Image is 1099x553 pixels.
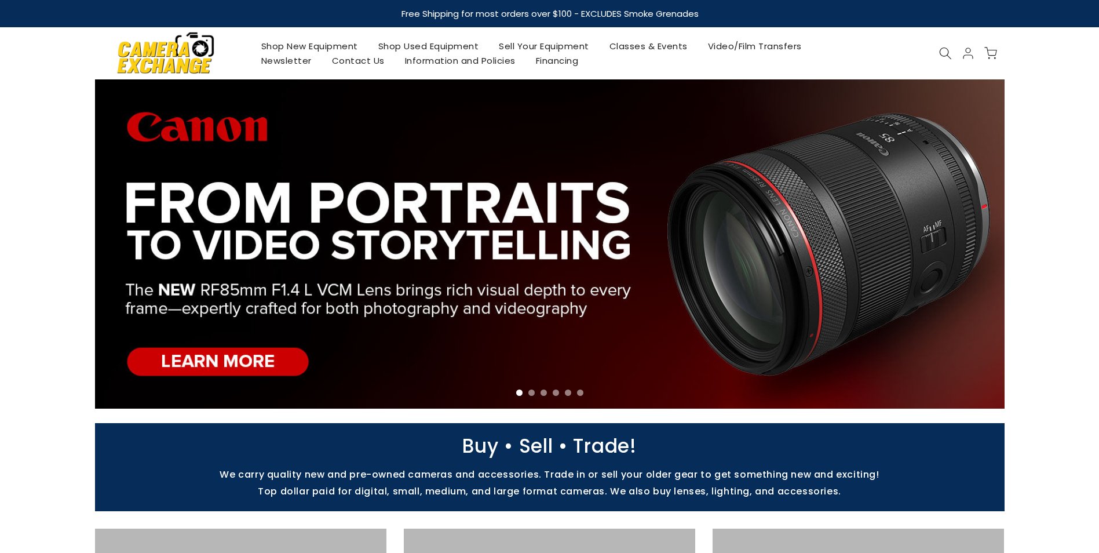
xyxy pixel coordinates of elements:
a: Financing [525,53,589,68]
a: Shop Used Equipment [368,39,489,53]
a: Contact Us [322,53,395,68]
p: Top dollar paid for digital, small, medium, and large format cameras. We also buy lenses, lightin... [89,486,1010,497]
a: Video/Film Transfers [698,39,812,53]
li: Page dot 5 [565,390,571,396]
li: Page dot 4 [553,390,559,396]
p: Buy • Sell • Trade! [89,441,1010,452]
li: Page dot 1 [516,390,523,396]
li: Page dot 6 [577,390,583,396]
a: Classes & Events [599,39,698,53]
li: Page dot 2 [528,390,535,396]
a: Shop New Equipment [251,39,368,53]
a: Newsletter [251,53,322,68]
a: Sell Your Equipment [489,39,600,53]
p: We carry quality new and pre-owned cameras and accessories. Trade in or sell your older gear to g... [89,469,1010,480]
a: Information and Policies [395,53,525,68]
li: Page dot 3 [541,390,547,396]
strong: Free Shipping for most orders over $100 - EXCLUDES Smoke Grenades [401,8,698,20]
